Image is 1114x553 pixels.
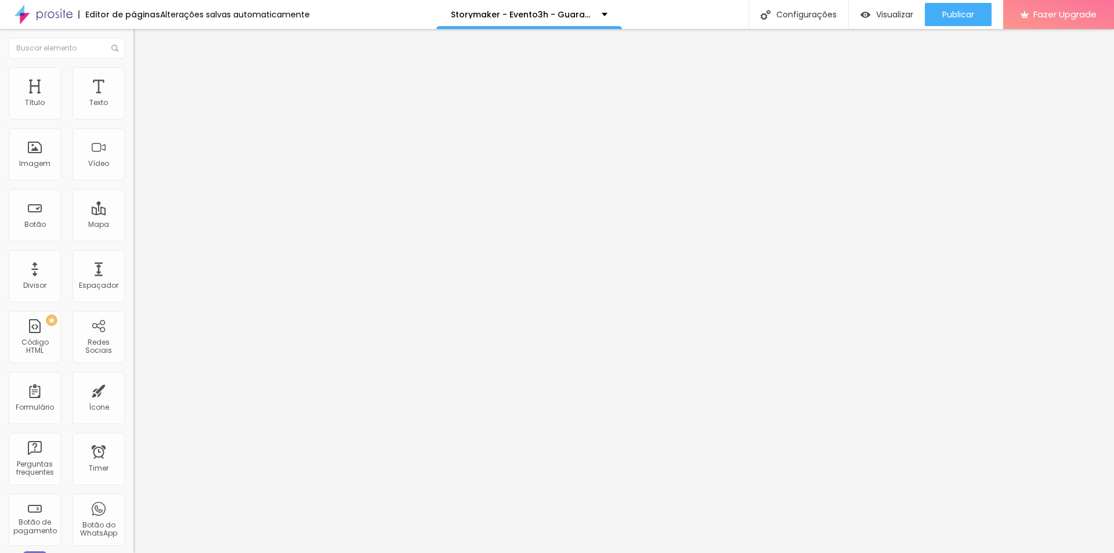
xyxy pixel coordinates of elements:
div: Texto [89,99,108,107]
div: Vídeo [88,160,109,168]
span: Fazer Upgrade [1033,9,1097,19]
div: Botão [24,221,46,229]
img: view-1.svg [860,10,870,20]
button: Visualizar [849,3,925,26]
div: Formulário [16,403,54,411]
div: Divisor [23,281,46,290]
div: Ícone [89,403,109,411]
img: Icone [111,45,118,52]
span: Visualizar [876,10,913,19]
div: Código HTML [12,338,57,355]
img: Icone [761,10,771,20]
div: Timer [89,464,108,472]
div: Espaçador [79,281,118,290]
div: Imagem [19,160,50,168]
div: Botão do WhatsApp [75,521,121,538]
input: Buscar elemento [9,38,125,59]
div: Editor de páginas [78,10,160,19]
div: Botão de pagamento [12,518,57,535]
div: Mapa [88,221,109,229]
div: Perguntas frequentes [12,460,57,477]
iframe: Editor [133,29,1114,553]
p: Storymaker - Evento3h - Guarapari [451,10,593,19]
div: Título [25,99,45,107]
button: Publicar [925,3,992,26]
div: Alterações salvas automaticamente [160,10,310,19]
span: Publicar [942,10,974,19]
div: Redes Sociais [75,338,121,355]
